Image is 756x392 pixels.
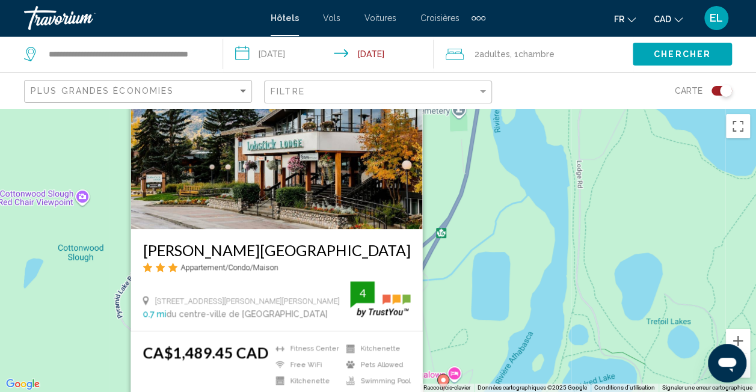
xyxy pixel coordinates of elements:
li: Fitness Center [269,344,340,354]
a: [PERSON_NAME][GEOGRAPHIC_DATA] [143,241,410,259]
button: Extra navigation items [472,8,485,28]
a: Hôtels [271,13,299,23]
span: , 1 [510,46,555,63]
span: Données cartographiques ©2025 Google [478,384,587,391]
a: Vols [323,13,340,23]
img: Google [3,376,43,392]
button: Travelers: 2 adults, 0 children [434,36,633,72]
div: 3 star Apartment [143,262,410,272]
span: du centre-ville de [GEOGRAPHIC_DATA] [166,310,327,319]
button: Zoom avant [726,329,750,353]
span: EL [710,12,723,24]
a: Signaler une erreur cartographique [662,384,752,391]
div: 4 [350,286,374,300]
button: Filter [264,80,492,105]
span: 0.7 mi [143,310,166,319]
span: CAD [654,14,671,24]
a: Conditions d'utilisation [594,384,655,391]
button: Change language [614,10,636,28]
button: Check-in date: Sep 10, 2025 Check-out date: Sep 12, 2025 [223,36,434,72]
img: Hotel image [131,37,422,229]
span: Filtre [271,87,305,96]
span: fr [614,14,624,24]
button: Raccourcis-clavier [423,384,470,392]
a: Ouvrir cette zone dans Google Maps (s'ouvre dans une nouvelle fenêtre) [3,376,43,392]
button: User Menu [701,5,732,31]
a: Voitures [364,13,396,23]
li: Free WiFi [269,360,340,370]
span: Chercher [654,50,711,60]
span: Appartement/Condo/Maison [180,263,278,272]
mat-select: Sort by [31,87,248,97]
iframe: Bouton de lancement de la fenêtre de messagerie [708,344,746,382]
span: Carte [675,82,702,99]
li: Kitchenette [269,376,340,386]
ins: CA$1,489.45 CAD [143,344,268,362]
button: Toggle map [702,85,732,96]
button: Change currency [654,10,683,28]
button: Chercher [633,43,732,65]
span: Chambre [518,49,555,59]
span: Plus grandes économies [31,86,174,96]
span: 2 [475,46,510,63]
button: Basculer en plein écran [726,114,750,138]
a: Travorium [24,6,259,30]
img: trustyou-badge.svg [350,281,410,317]
li: Kitchenette [340,344,410,354]
a: Croisières [420,13,459,23]
li: Pets Allowed [340,360,410,370]
li: Swimming Pool [340,376,410,386]
span: [STREET_ADDRESS][PERSON_NAME][PERSON_NAME] [155,296,339,305]
span: Adultes [479,49,510,59]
